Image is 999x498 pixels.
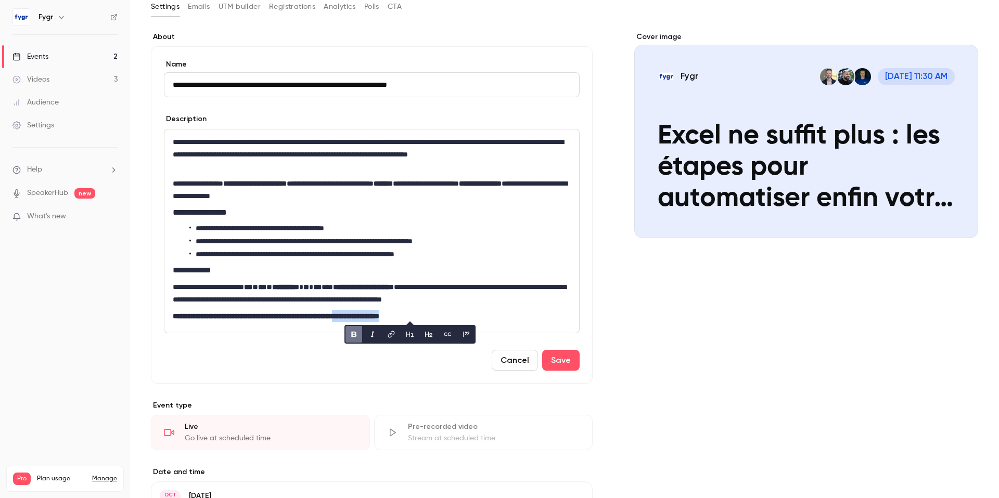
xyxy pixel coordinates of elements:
[634,32,978,42] label: Cover image
[92,475,117,483] a: Manage
[12,164,118,175] li: help-dropdown-opener
[151,400,593,411] p: Event type
[12,97,59,108] div: Audience
[364,326,381,343] button: italic
[151,467,593,477] label: Date and time
[27,164,42,175] span: Help
[458,326,475,343] button: blockquote
[13,9,30,25] img: Fygr
[27,211,66,222] span: What's new
[408,433,580,443] div: Stream at scheduled time
[383,326,400,343] button: link
[105,212,118,221] iframe: Noticeable Trigger
[185,433,357,443] div: Go live at scheduled time
[12,120,54,130] div: Settings
[374,415,593,450] div: Pre-recorded videoStream at scheduled time
[39,12,53,22] h6: Fygr
[151,32,593,42] label: About
[151,415,370,450] div: LiveGo live at scheduled time
[185,422,357,432] div: Live
[12,74,49,85] div: Videos
[542,350,580,371] button: Save
[12,51,48,62] div: Events
[37,475,86,483] span: Plan usage
[634,32,978,238] section: Cover image
[164,59,580,70] label: Name
[408,422,580,432] div: Pre-recorded video
[164,129,579,333] div: editor
[164,129,580,333] section: description
[164,114,207,124] label: Description
[13,473,31,485] span: Pro
[345,326,362,343] button: bold
[492,350,538,371] button: Cancel
[27,188,68,199] a: SpeakerHub
[74,188,95,199] span: new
